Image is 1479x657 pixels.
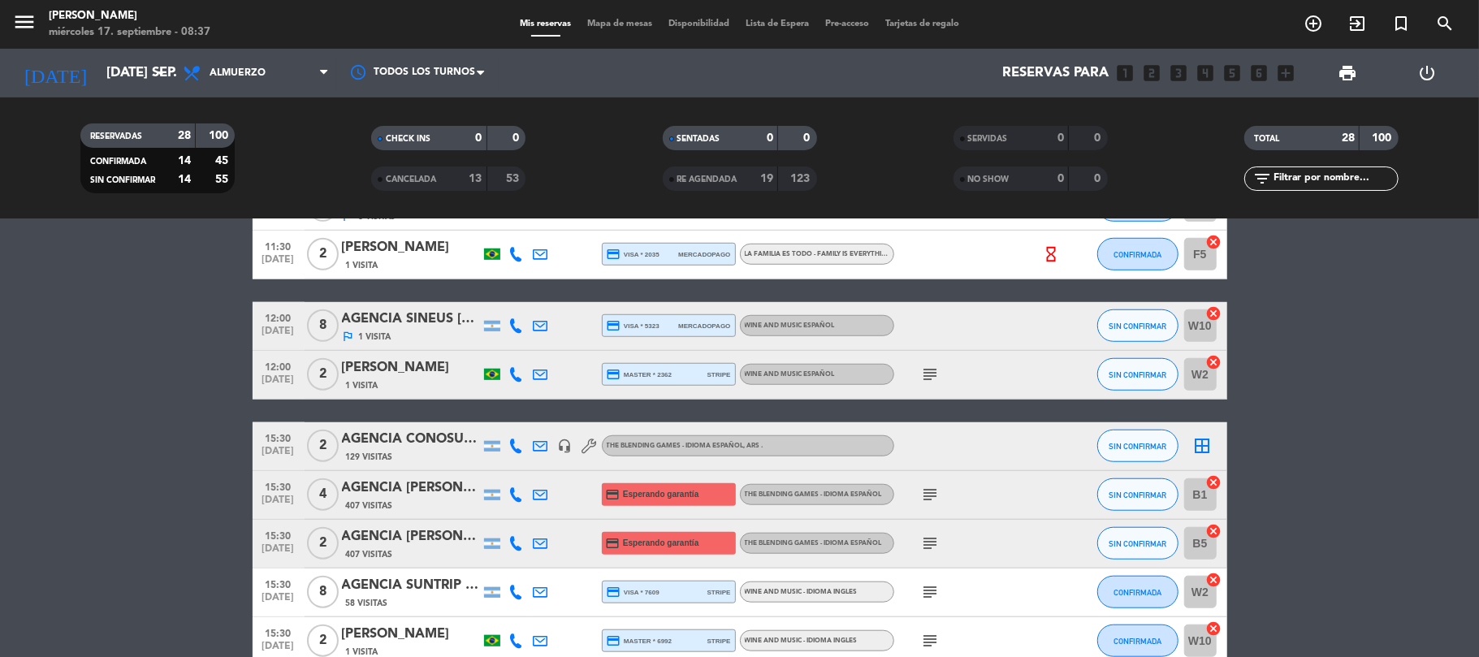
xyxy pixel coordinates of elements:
[745,251,945,257] span: La Familia es Todo - Family is Everything Español
[258,326,299,344] span: [DATE]
[307,238,339,270] span: 2
[90,158,146,166] span: CONFIRMADA
[258,254,299,273] span: [DATE]
[307,309,339,342] span: 8
[346,499,393,512] span: 407 Visitas
[307,576,339,608] span: 8
[607,367,672,382] span: master * 2362
[1094,173,1104,184] strong: 0
[579,19,660,28] span: Mapa de mesas
[386,135,430,143] span: CHECK INS
[817,19,877,28] span: Pre-acceso
[12,55,98,91] i: [DATE]
[1057,173,1064,184] strong: 0
[346,451,393,464] span: 129 Visitas
[607,633,621,648] i: credit_card
[506,173,522,184] strong: 53
[1109,370,1166,379] span: SIN CONFIRMAR
[1417,63,1437,83] i: power_settings_new
[342,309,480,330] div: AGENCIA SINEUS [PERSON_NAME]
[342,357,480,378] div: [PERSON_NAME]
[1435,14,1455,33] i: search
[1272,170,1398,188] input: Filtrar por nombre...
[1206,620,1222,637] i: cancel
[359,331,391,344] span: 1 Visita
[745,638,858,644] span: Wine and Music - Idioma Ingles
[1114,250,1161,259] span: CONFIRMADA
[803,132,813,144] strong: 0
[1042,245,1060,263] i: hourglass_empty
[558,439,573,453] i: headset_mic
[1254,135,1279,143] span: TOTAL
[307,527,339,560] span: 2
[512,19,579,28] span: Mis reservas
[258,236,299,255] span: 11:30
[1097,527,1178,560] button: SIN CONFIRMAR
[1097,309,1178,342] button: SIN CONFIRMAR
[607,633,672,648] span: master * 6992
[1206,523,1222,539] i: cancel
[1109,322,1166,331] span: SIN CONFIRMAR
[1114,588,1161,597] span: CONFIRMADA
[737,19,817,28] span: Lista de Espera
[476,132,482,144] strong: 0
[151,63,171,83] i: arrow_drop_down
[1206,354,1222,370] i: cancel
[258,495,299,513] span: [DATE]
[1195,63,1216,84] i: looks_4
[512,132,522,144] strong: 0
[1114,63,1135,84] i: looks_one
[745,589,858,595] span: Wine and Music - Idioma Ingles
[1002,66,1109,81] span: Reservas para
[258,543,299,562] span: [DATE]
[968,135,1008,143] span: SERVIDAS
[1094,132,1104,144] strong: 0
[1097,478,1178,511] button: SIN CONFIRMAR
[346,259,378,272] span: 1 Visita
[346,548,393,561] span: 407 Visitas
[921,582,941,602] i: subject
[1097,430,1178,462] button: SIN CONFIRMAR
[1206,305,1222,322] i: cancel
[342,237,480,258] div: [PERSON_NAME]
[178,130,191,141] strong: 28
[1193,436,1213,456] i: border_all
[1372,132,1395,144] strong: 100
[342,526,480,547] div: AGENCIA [PERSON_NAME] WINE CAMP [PERSON_NAME]
[210,67,266,79] span: Almuerzo
[707,587,731,598] span: stripe
[1275,63,1296,84] i: add_box
[12,10,37,40] button: menu
[209,130,231,141] strong: 100
[1222,63,1243,84] i: looks_5
[790,173,813,184] strong: 123
[1057,132,1064,144] strong: 0
[707,370,731,380] span: stripe
[307,430,339,462] span: 2
[307,478,339,511] span: 4
[258,428,299,447] span: 15:30
[921,365,941,384] i: subject
[1304,14,1323,33] i: add_circle_outline
[258,374,299,393] span: [DATE]
[178,155,191,166] strong: 14
[1206,474,1222,491] i: cancel
[386,175,436,184] span: CANCELADA
[1342,132,1355,144] strong: 28
[342,478,480,499] div: AGENCIA [PERSON_NAME] WINE CAMP [PERSON_NAME]
[745,322,835,329] span: Wine and Music Español
[342,575,480,596] div: AGENCIA SUNTRIP - [PERSON_NAME] X8
[921,631,941,651] i: subject
[678,321,730,331] span: mercadopago
[1097,625,1178,657] button: CONFIRMADA
[1097,576,1178,608] button: CONFIRMADA
[607,585,621,599] i: credit_card
[258,574,299,593] span: 15:30
[258,592,299,611] span: [DATE]
[342,624,480,645] div: [PERSON_NAME]
[258,477,299,495] span: 15:30
[607,443,763,449] span: The Blending Games - Idioma Español
[968,175,1010,184] span: NO SHOW
[745,371,835,378] span: Wine and Music Español
[12,10,37,34] i: menu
